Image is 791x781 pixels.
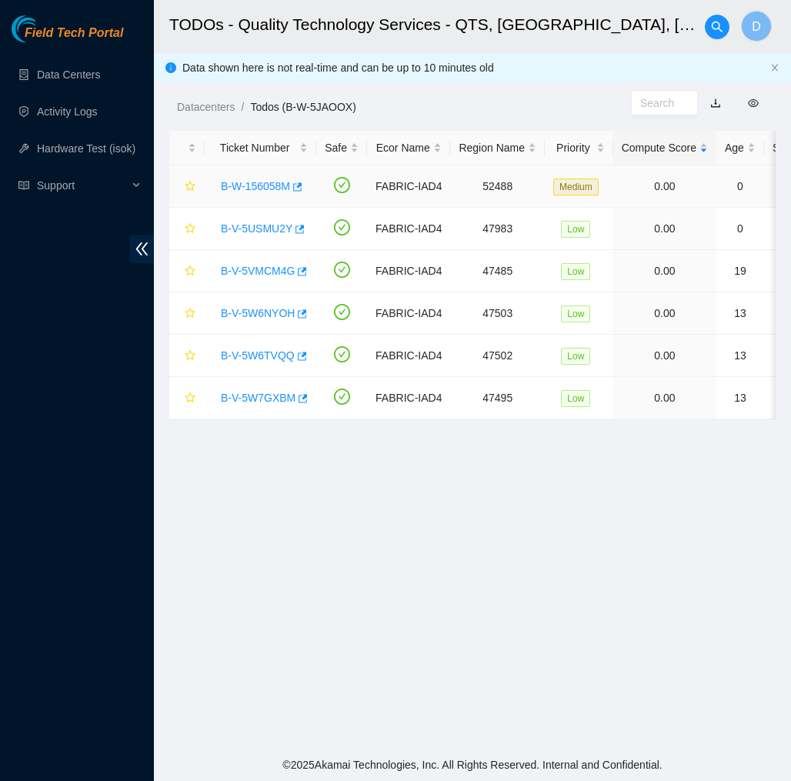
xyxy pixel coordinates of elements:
[241,101,244,113] span: /
[716,292,764,335] td: 13
[367,208,450,250] td: FABRIC-IAD4
[450,335,545,377] td: 47502
[37,68,100,81] a: Data Centers
[450,377,545,419] td: 47495
[613,377,716,419] td: 0.00
[561,305,590,322] span: Low
[221,265,295,277] a: B-V-5VMCM4G
[613,208,716,250] td: 0.00
[716,165,764,208] td: 0
[561,348,590,365] span: Low
[706,21,729,33] span: search
[221,349,295,362] a: B-V-5W6TVQQ
[553,179,599,195] span: Medium
[367,165,450,208] td: FABRIC-IAD4
[561,263,590,280] span: Low
[12,15,78,42] img: Akamai Technologies
[334,177,350,193] span: check-circle
[716,377,764,419] td: 13
[450,292,545,335] td: 47503
[334,262,350,278] span: check-circle
[450,250,545,292] td: 47485
[613,250,716,292] td: 0.00
[221,307,295,319] a: B-V-5W6NYOH
[185,223,195,235] span: star
[367,250,450,292] td: FABRIC-IAD4
[613,335,716,377] td: 0.00
[185,350,195,362] span: star
[250,101,355,113] a: Todos (B-W-5JAOOX)
[154,749,791,781] footer: © 2025 Akamai Technologies, Inc. All Rights Reserved. Internal and Confidential.
[37,105,98,118] a: Activity Logs
[334,389,350,405] span: check-circle
[185,392,195,405] span: star
[770,63,779,72] span: close
[450,165,545,208] td: 52488
[613,165,716,208] td: 0.00
[770,63,779,73] button: close
[334,346,350,362] span: check-circle
[221,222,292,235] a: B-V-5USMU2Y
[178,216,196,241] button: star
[178,259,196,283] button: star
[37,170,128,201] span: Support
[25,26,123,41] span: Field Tech Portal
[130,235,154,263] span: double-left
[752,17,761,36] span: D
[221,392,295,404] a: B-V-5W7GXBM
[716,208,764,250] td: 0
[37,142,135,155] a: Hardware Test (isok)
[705,15,729,39] button: search
[741,11,772,42] button: D
[367,335,450,377] td: FABRIC-IAD4
[185,265,195,278] span: star
[178,301,196,325] button: star
[178,343,196,368] button: star
[748,98,759,108] span: eye
[561,221,590,238] span: Low
[178,385,196,410] button: star
[178,174,196,199] button: star
[334,219,350,235] span: check-circle
[716,250,764,292] td: 19
[716,335,764,377] td: 13
[185,181,195,193] span: star
[185,308,195,320] span: star
[561,390,590,407] span: Low
[699,91,733,115] button: download
[367,377,450,419] td: FABRIC-IAD4
[12,28,123,48] a: Akamai TechnologiesField Tech Portal
[334,304,350,320] span: check-circle
[367,292,450,335] td: FABRIC-IAD4
[710,97,721,109] a: download
[18,180,29,191] span: read
[221,180,290,192] a: B-W-156058M
[640,95,676,112] input: Search
[450,208,545,250] td: 47983
[177,101,235,113] a: Datacenters
[613,292,716,335] td: 0.00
